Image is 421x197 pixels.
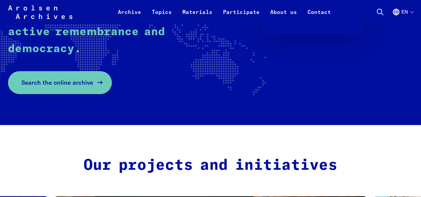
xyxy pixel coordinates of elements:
span: Search the online archive [21,78,93,87]
a: Archive [112,8,146,24]
h2: Our projects and initiatives [70,157,351,175]
a: Topics [146,8,177,24]
a: Contact [302,8,336,24]
a: Materials [177,8,218,24]
a: Search the online archive [8,71,112,94]
a: Participate [218,8,265,24]
a: About us [265,8,302,24]
button: English, language selection [392,8,413,24]
nav: Primary [112,4,336,20]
